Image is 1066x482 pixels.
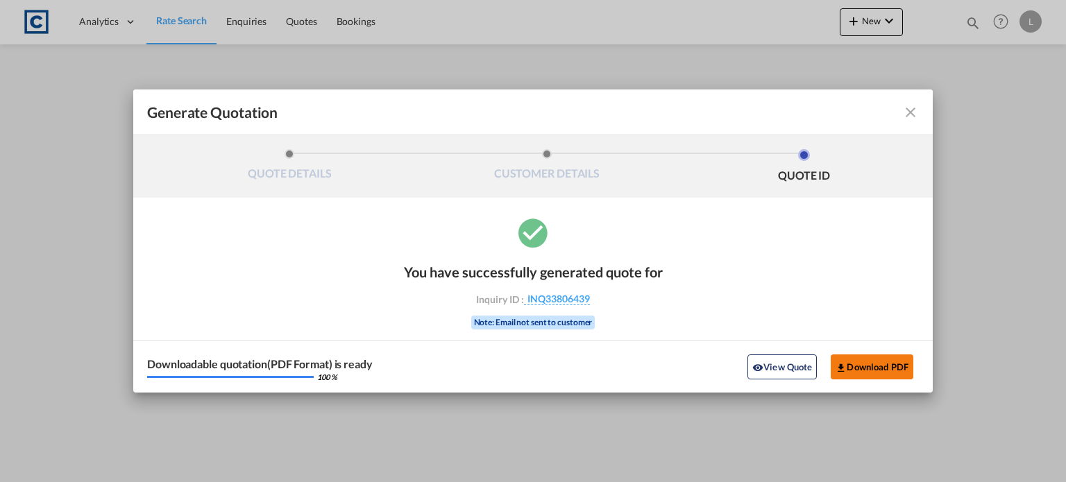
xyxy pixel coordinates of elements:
md-icon: icon-close fg-AAA8AD cursor m-0 [902,104,919,121]
span: Generate Quotation [147,103,278,121]
button: Download PDF [831,354,913,379]
md-icon: icon-eye [752,362,763,373]
li: QUOTE DETAILS [161,149,418,187]
span: INQ33806439 [524,293,590,305]
div: You have successfully generated quote for [404,264,663,280]
li: QUOTE ID [675,149,933,187]
button: icon-eyeView Quote [747,354,817,379]
li: CUSTOMER DETAILS [418,149,676,187]
md-dialog: Generate QuotationQUOTE ... [133,89,933,393]
div: 100 % [317,373,337,381]
div: Downloadable quotation(PDF Format) is ready [147,359,373,370]
div: Note: Email not sent to customer [471,316,595,329]
div: Inquiry ID : [452,293,614,305]
md-icon: icon-checkbox-marked-circle [516,215,550,250]
md-icon: icon-download [836,362,847,373]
